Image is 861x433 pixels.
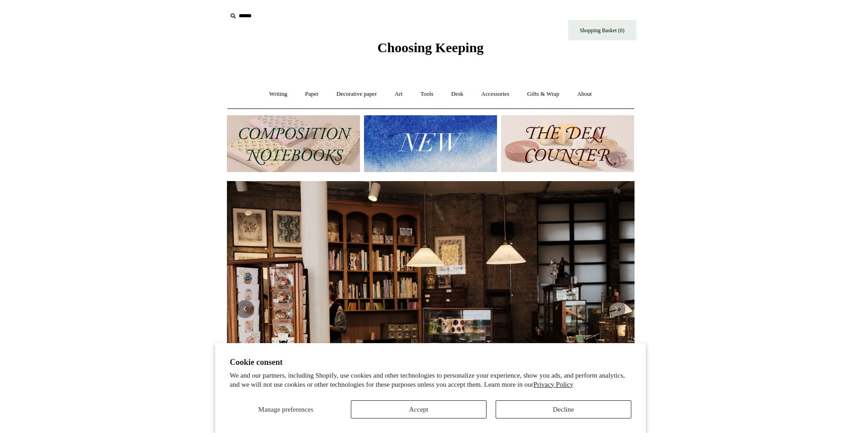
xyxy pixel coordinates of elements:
a: Writing [261,82,295,106]
button: Manage preferences [230,400,342,418]
h2: Cookie consent [230,358,631,367]
a: Desk [443,82,472,106]
a: Choosing Keeping [377,47,483,54]
span: Choosing Keeping [377,40,483,55]
a: Shopping Basket (0) [568,20,636,40]
a: Gifts & Wrap [519,82,567,106]
img: 202302 Composition ledgers.jpg__PID:69722ee6-fa44-49dd-a067-31375e5d54ec [227,115,360,172]
p: We and our partners, including Shopify, use cookies and other technologies to personalize your ex... [230,371,631,389]
img: New.jpg__PID:f73bdf93-380a-4a35-bcfe-7823039498e1 [364,115,497,172]
button: Previous [236,300,254,318]
button: Decline [496,400,631,418]
a: Tools [412,82,442,106]
a: Decorative paper [328,82,385,106]
a: About [569,82,600,106]
a: Privacy Policy [533,381,573,388]
span: Manage preferences [258,406,313,413]
img: The Deli Counter [501,115,634,172]
a: Accessories [473,82,517,106]
a: Art [387,82,411,106]
button: Next [607,300,625,318]
button: Accept [351,400,487,418]
a: Paper [297,82,327,106]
